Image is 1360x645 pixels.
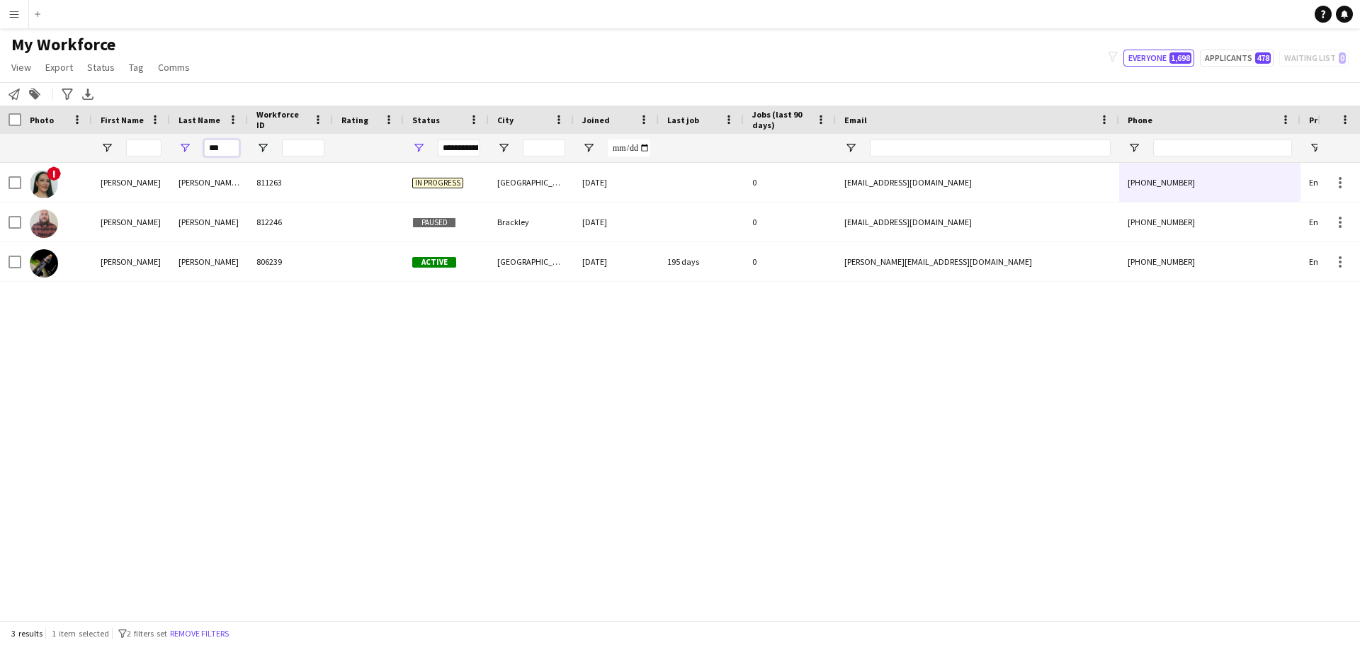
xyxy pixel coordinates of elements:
div: [PERSON_NAME] [PERSON_NAME] [170,163,248,202]
input: Last Name Filter Input [204,139,239,156]
button: Open Filter Menu [178,142,191,154]
button: Open Filter Menu [412,142,425,154]
div: 812246 [248,202,333,241]
a: View [6,58,37,76]
span: Paused [412,217,456,228]
button: Applicants478 [1200,50,1274,67]
div: [GEOGRAPHIC_DATA] [489,163,574,202]
span: View [11,61,31,74]
div: 0 [744,202,836,241]
button: Open Filter Menu [844,142,857,154]
button: Open Filter Menu [101,142,113,154]
span: In progress [412,178,463,188]
div: [DATE] [574,242,659,281]
span: 478 [1255,52,1271,64]
img: Andreea Raluca Vintila Serbanescu [30,170,58,198]
div: [PERSON_NAME] [170,202,248,241]
button: Remove filters [167,626,232,641]
span: Active [412,257,456,268]
div: 195 days [659,242,744,281]
button: Open Filter Menu [1309,142,1322,154]
span: Photo [30,115,54,125]
div: [EMAIL_ADDRESS][DOMAIN_NAME] [836,163,1119,202]
app-action-btn: Export XLSX [79,86,96,103]
div: [PERSON_NAME] [170,242,248,281]
span: Workforce ID [256,109,307,130]
div: Brackley [489,202,574,241]
input: First Name Filter Input [126,139,161,156]
span: Comms [158,61,190,74]
button: Open Filter Menu [1128,142,1140,154]
button: Open Filter Menu [256,142,269,154]
img: Susan Nasser [30,249,58,278]
div: 0 [744,163,836,202]
button: Open Filter Menu [582,142,595,154]
div: [DATE] [574,202,659,241]
div: [PHONE_NUMBER] [1119,202,1300,241]
span: Rating [341,115,368,125]
span: 1,698 [1169,52,1191,64]
span: Jobs (last 90 days) [752,109,810,130]
span: 1 item selected [52,628,109,639]
span: Email [844,115,867,125]
div: [GEOGRAPHIC_DATA] [489,242,574,281]
a: Tag [123,58,149,76]
span: First Name [101,115,144,125]
div: 806239 [248,242,333,281]
span: City [497,115,514,125]
app-action-btn: Add to tag [26,86,43,103]
input: Phone Filter Input [1153,139,1292,156]
input: Workforce ID Filter Input [282,139,324,156]
span: Joined [582,115,610,125]
span: 2 filters set [127,628,167,639]
app-action-btn: Notify workforce [6,86,23,103]
span: Phone [1128,115,1152,125]
div: [PERSON_NAME] [92,163,170,202]
div: [PHONE_NUMBER] [1119,242,1300,281]
span: Last job [667,115,699,125]
span: Profile [1309,115,1337,125]
div: [PERSON_NAME] [92,202,170,241]
span: My Workforce [11,34,115,55]
span: Last Name [178,115,220,125]
span: ! [47,166,61,181]
a: Comms [152,58,195,76]
button: Everyone1,698 [1123,50,1194,67]
a: Export [40,58,79,76]
div: [PERSON_NAME][EMAIL_ADDRESS][DOMAIN_NAME] [836,242,1119,281]
div: [PERSON_NAME] [92,242,170,281]
span: Status [412,115,440,125]
app-action-btn: Advanced filters [59,86,76,103]
input: Email Filter Input [870,139,1111,156]
span: Status [87,61,115,74]
button: Open Filter Menu [497,142,510,154]
div: [DATE] [574,163,659,202]
div: [PHONE_NUMBER] [1119,163,1300,202]
img: Robert Manser [30,210,58,238]
input: Joined Filter Input [608,139,650,156]
div: [EMAIL_ADDRESS][DOMAIN_NAME] [836,202,1119,241]
div: 811263 [248,163,333,202]
a: Status [81,58,120,76]
span: Export [45,61,73,74]
span: Tag [129,61,144,74]
div: 0 [744,242,836,281]
input: City Filter Input [523,139,565,156]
